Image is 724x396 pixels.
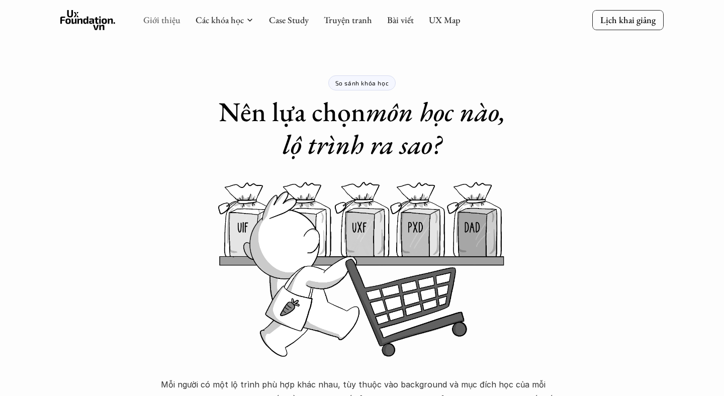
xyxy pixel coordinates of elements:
a: Lịch khai giảng [592,10,664,30]
a: Các khóa học [196,14,244,26]
em: môn học nào, lộ trình ra sao? [283,94,512,162]
p: So sánh khóa học [335,79,389,86]
a: UX Map [429,14,461,26]
a: Truyện tranh [324,14,372,26]
p: Lịch khai giảng [600,14,656,26]
h1: Nên lựa chọn [206,95,518,161]
a: Giới thiệu [143,14,180,26]
a: Bài viết [387,14,414,26]
a: Case Study [269,14,309,26]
